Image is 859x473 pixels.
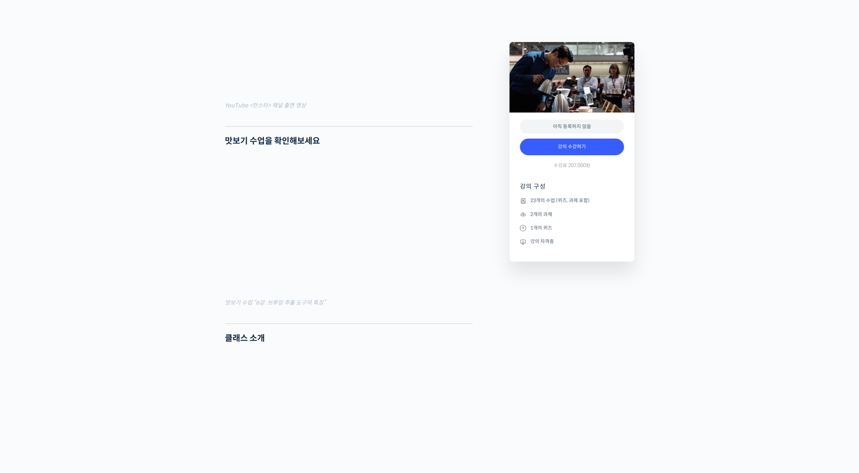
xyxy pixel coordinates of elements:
[225,102,306,109] span: YouTube <안스타> 채널 출연 영상
[520,197,624,205] li: 23개의 수업 (퀴즈, 과제 포함)
[90,220,133,238] a: 설정
[520,119,624,134] div: 아직 등록하지 않음
[46,220,90,238] a: 대화
[520,238,624,246] li: 강의 자격증
[225,299,326,306] span: 맛보기 수업 “6강: 브루잉 추출 도구의 특징”
[64,231,72,236] span: 대화
[520,182,624,196] h4: 강의 구성
[225,136,320,146] strong: 맛보기 수업을 확인해보세요
[225,333,265,343] strong: 클래스 소개
[520,139,624,155] a: 강의 수강하기
[520,224,624,232] li: 1개의 퀴즈
[2,220,46,238] a: 홈
[554,162,590,169] span: 수강료 207,000원
[22,231,26,236] span: 홈
[107,231,116,236] span: 설정
[520,210,624,218] li: 2개의 과제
